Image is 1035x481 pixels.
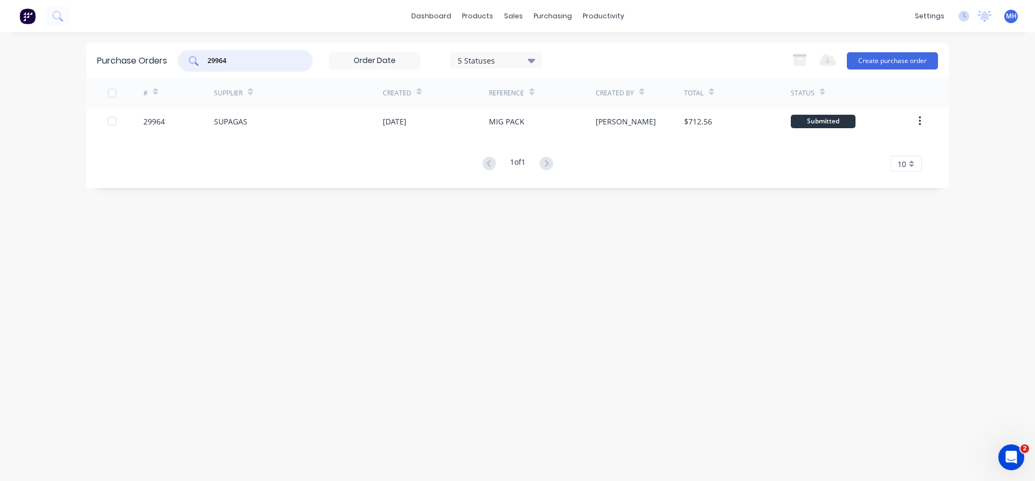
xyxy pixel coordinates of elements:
[596,88,634,98] div: Created By
[383,88,411,98] div: Created
[684,116,712,127] div: $712.56
[383,116,406,127] div: [DATE]
[998,444,1024,470] iframe: Intercom live chat
[206,55,296,66] input: Search purchase orders...
[791,88,815,98] div: Status
[499,8,528,24] div: sales
[406,8,457,24] a: dashboard
[909,8,950,24] div: settings
[847,52,938,69] button: Create purchase order
[791,115,855,128] div: Submitted
[898,158,906,170] span: 10
[214,116,247,127] div: SUPAGAS
[457,8,499,24] div: products
[510,156,526,172] div: 1 of 1
[19,8,36,24] img: Factory
[489,88,524,98] div: Reference
[489,116,525,127] div: MIG PACK
[143,88,148,98] div: #
[214,88,243,98] div: Supplier
[97,54,167,67] div: Purchase Orders
[1006,11,1017,21] span: MH
[1020,444,1029,453] span: 2
[684,88,703,98] div: Total
[329,53,420,69] input: Order Date
[528,8,577,24] div: purchasing
[596,116,656,127] div: [PERSON_NAME]
[458,54,535,66] div: 5 Statuses
[143,116,165,127] div: 29964
[577,8,630,24] div: productivity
